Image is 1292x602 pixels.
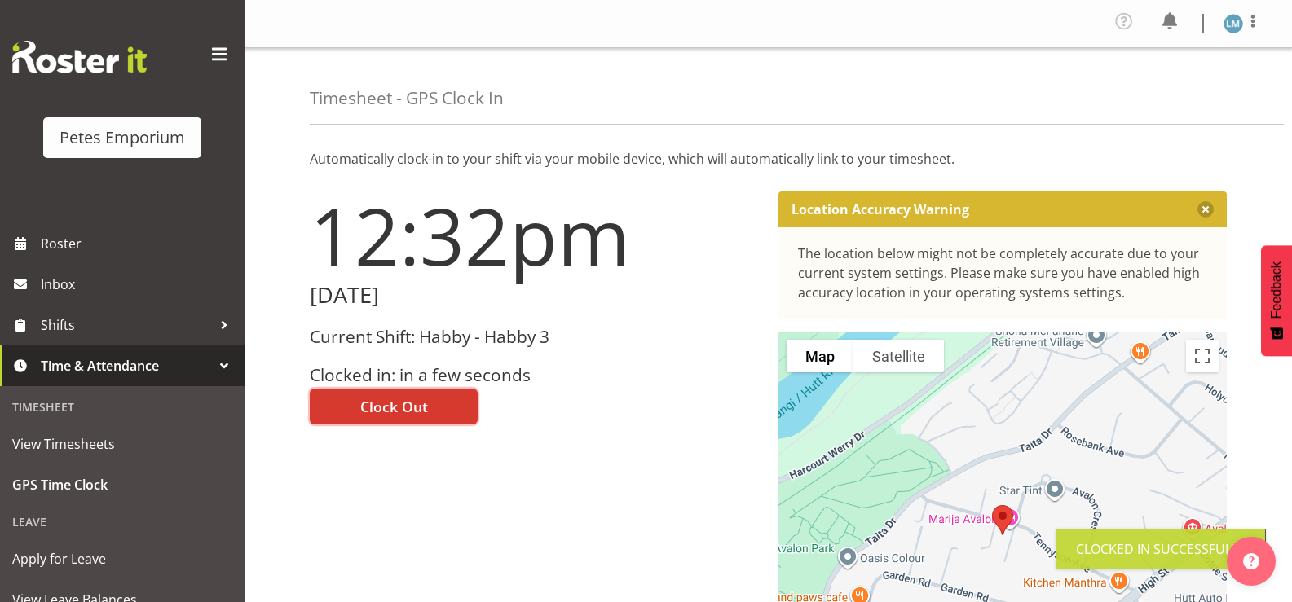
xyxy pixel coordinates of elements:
button: Show street map [787,340,853,372]
div: Leave [4,505,240,538]
p: Automatically clock-in to your shift via your mobile device, which will automatically link to you... [310,149,1227,169]
a: Apply for Leave [4,538,240,579]
a: GPS Time Clock [4,464,240,505]
img: Rosterit website logo [12,41,147,73]
button: Toggle fullscreen view [1186,340,1219,372]
span: GPS Time Clock [12,472,232,497]
h3: Current Shift: Habby - Habby 3 [310,327,759,346]
span: Apply for Leave [12,547,232,571]
span: Roster [41,231,236,256]
img: lianne-morete5410.jpg [1224,14,1243,33]
div: The location below might not be completely accurate due to your current system settings. Please m... [798,244,1208,302]
h2: [DATE] [310,283,759,308]
button: Close message [1197,201,1214,218]
div: Petes Emporium [60,125,185,150]
p: Location Accuracy Warning [792,201,969,218]
h3: Clocked in: in a few seconds [310,366,759,384]
span: Inbox [41,272,236,297]
h1: 12:32pm [310,191,759,279]
button: Clock Out [310,389,478,424]
button: Feedback - Show survey [1261,245,1292,356]
span: Time & Attendance [41,354,212,378]
span: Feedback [1269,261,1284,319]
div: Clocked in Successfully [1076,539,1246,559]
a: View Timesheets [4,424,240,464]
span: Clock Out [360,396,428,417]
div: Timesheet [4,390,240,424]
span: Shifts [41,313,212,337]
img: help-xxl-2.png [1243,553,1259,569]
button: Show satellite imagery [853,340,944,372]
span: View Timesheets [12,432,232,456]
h4: Timesheet - GPS Clock In [310,89,504,108]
